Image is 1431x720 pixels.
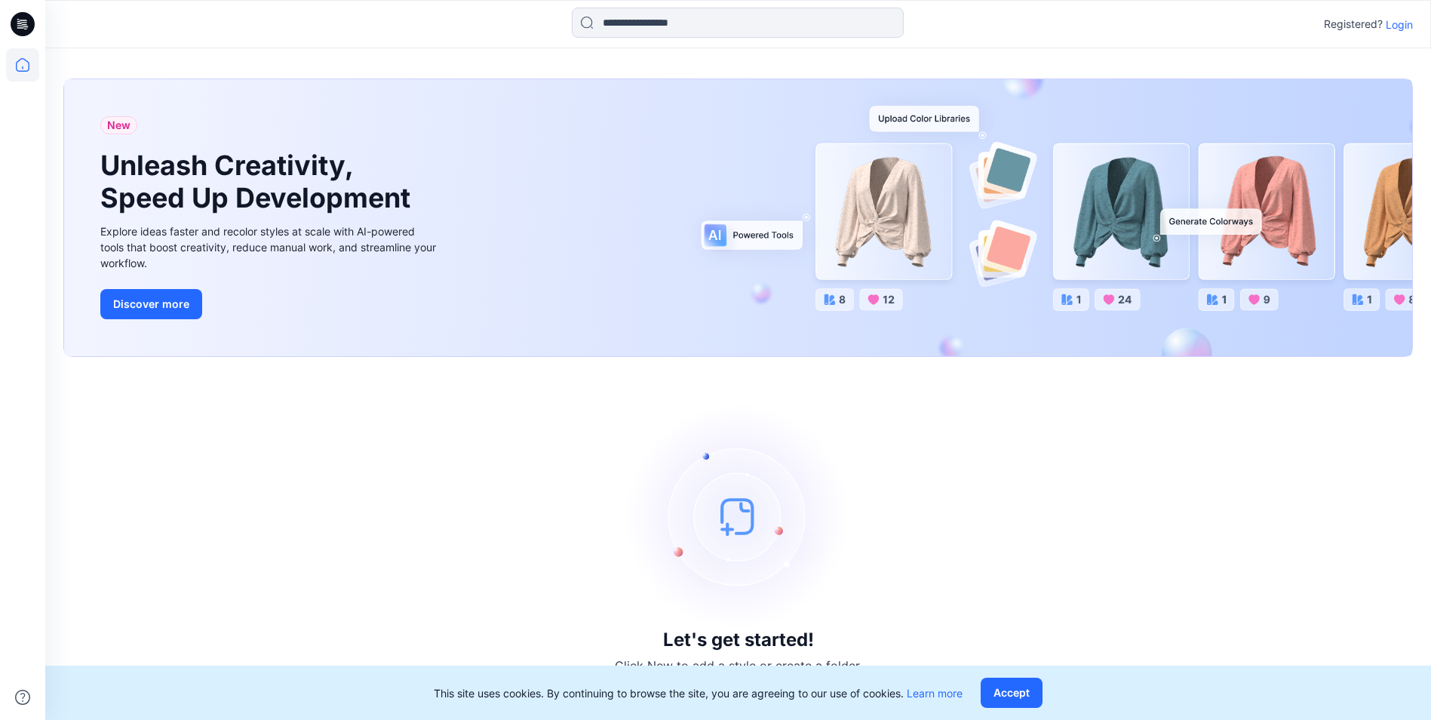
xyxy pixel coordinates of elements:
p: This site uses cookies. By continuing to browse the site, you are agreeing to our use of cookies. [434,685,963,701]
p: Login [1386,17,1413,32]
img: empty-state-image.svg [625,403,852,629]
a: Discover more [100,289,440,319]
div: Explore ideas faster and recolor styles at scale with AI-powered tools that boost creativity, red... [100,223,440,271]
button: Accept [981,678,1043,708]
h1: Unleash Creativity, Speed Up Development [100,149,417,214]
button: Discover more [100,289,202,319]
p: Click New to add a style or create a folder. [615,657,862,675]
h3: Let's get started! [663,629,814,651]
span: New [107,116,131,134]
p: Registered? [1324,15,1383,33]
a: Learn more [907,687,963,700]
